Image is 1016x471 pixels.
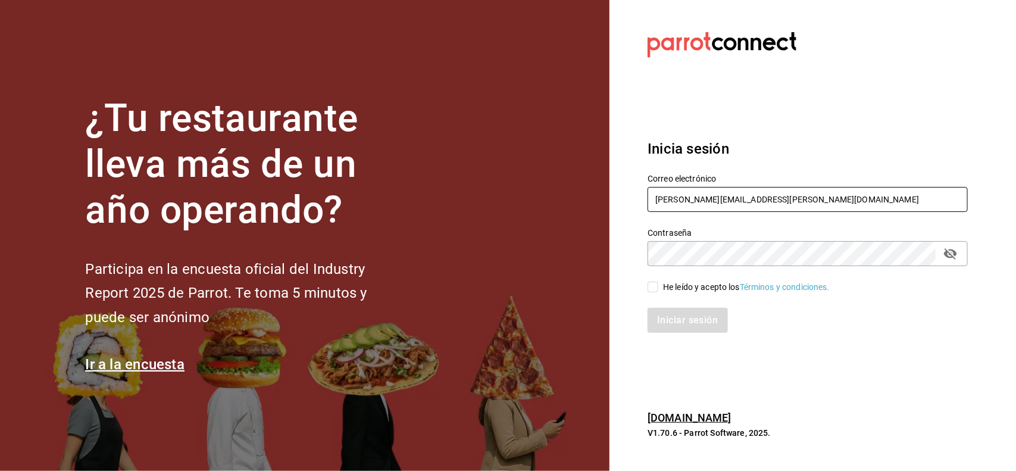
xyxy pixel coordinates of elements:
[940,244,961,264] button: passwordField
[85,356,185,373] a: Ir a la encuesta
[648,138,968,160] h3: Inicia sesión
[648,187,968,212] input: Ingresa tu correo electrónico
[740,282,830,292] a: Términos y condiciones.
[85,96,407,233] h1: ¿Tu restaurante lleva más de un año operando?
[648,229,968,238] label: Contraseña
[648,427,968,439] p: V1.70.6 - Parrot Software, 2025.
[648,411,731,424] a: [DOMAIN_NAME]
[663,281,830,294] div: He leído y acepto los
[648,175,968,183] label: Correo electrónico
[85,257,407,330] h2: Participa en la encuesta oficial del Industry Report 2025 de Parrot. Te toma 5 minutos y puede se...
